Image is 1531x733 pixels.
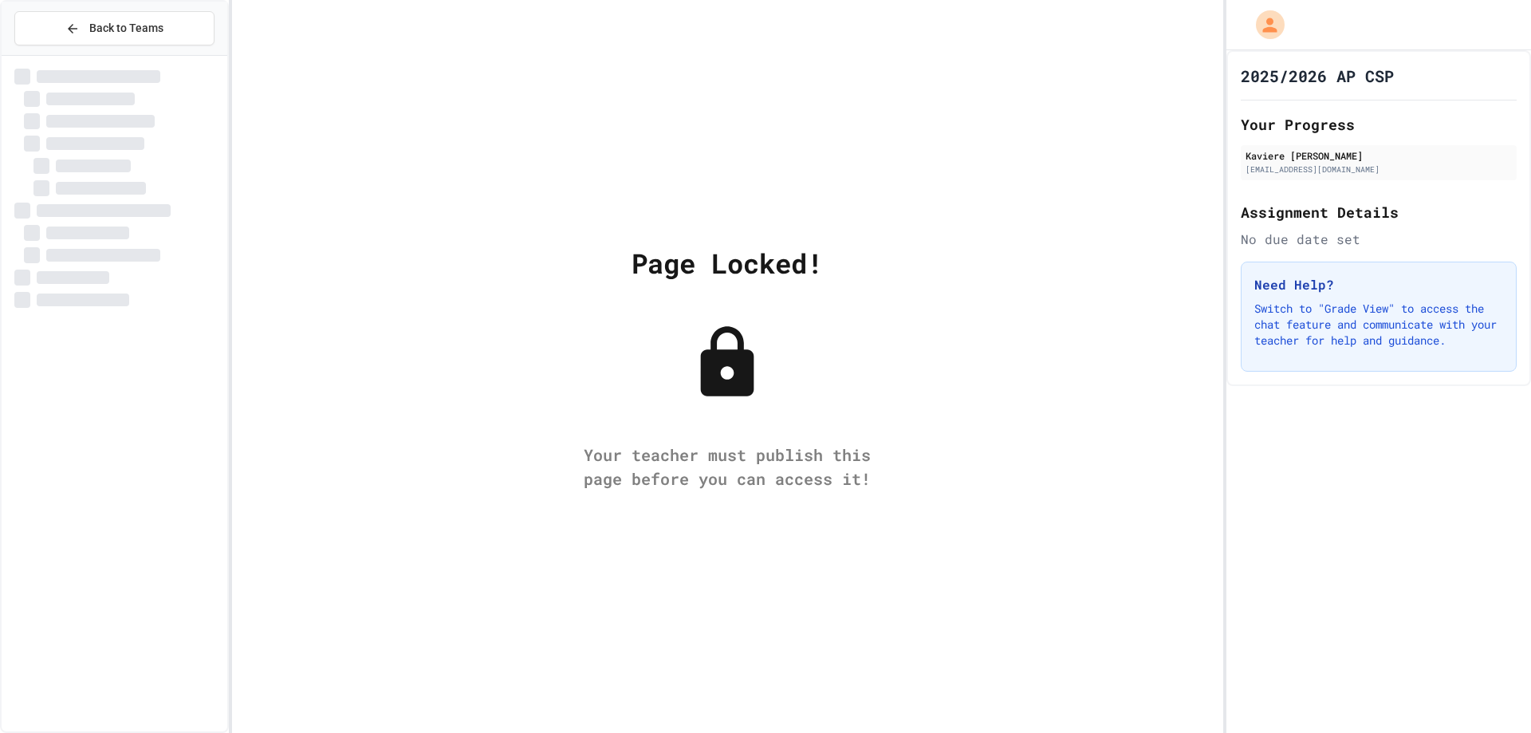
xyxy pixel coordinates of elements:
div: Your teacher must publish this page before you can access it! [568,443,887,491]
h2: Your Progress [1241,113,1517,136]
h2: Assignment Details [1241,201,1517,223]
div: No due date set [1241,230,1517,249]
span: Back to Teams [89,20,163,37]
h3: Need Help? [1254,275,1503,294]
div: Page Locked! [632,242,823,283]
div: Kaviere [PERSON_NAME] [1246,148,1512,163]
h1: 2025/2026 AP CSP [1241,65,1394,87]
button: Back to Teams [14,11,214,45]
p: Switch to "Grade View" to access the chat feature and communicate with your teacher for help and ... [1254,301,1503,349]
div: [EMAIL_ADDRESS][DOMAIN_NAME] [1246,164,1512,175]
div: My Account [1239,6,1289,43]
